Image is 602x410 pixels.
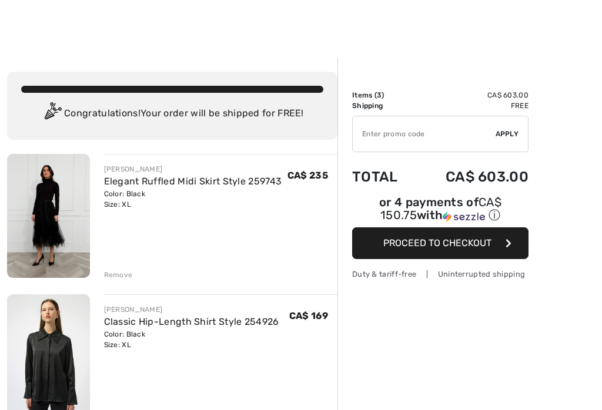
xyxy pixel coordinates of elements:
[104,329,279,350] div: Color: Black Size: XL
[352,197,529,223] div: or 4 payments of with
[352,157,414,197] td: Total
[104,176,282,187] a: Elegant Ruffled Midi Skirt Style 259743
[496,129,519,139] span: Apply
[352,197,529,227] div: or 4 payments ofCA$ 150.75withSezzle Click to learn more about Sezzle
[377,91,382,99] span: 3
[21,102,323,126] div: Congratulations! Your order will be shipped for FREE!
[104,189,282,210] div: Color: Black Size: XL
[104,304,279,315] div: [PERSON_NAME]
[104,164,282,174] div: [PERSON_NAME]
[383,237,491,248] span: Proceed to Checkout
[352,90,414,100] td: Items ( )
[414,157,529,197] td: CA$ 603.00
[7,154,90,278] img: Elegant Ruffled Midi Skirt Style 259743
[41,102,64,126] img: Congratulation2.svg
[443,211,485,222] img: Sezzle
[353,116,496,152] input: Promo code
[289,310,328,321] span: CA$ 169
[287,170,328,181] span: CA$ 235
[104,316,279,327] a: Classic Hip-Length Shirt Style 254926
[352,227,529,259] button: Proceed to Checkout
[414,90,529,100] td: CA$ 603.00
[380,195,501,222] span: CA$ 150.75
[414,100,529,111] td: Free
[352,268,529,280] div: Duty & tariff-free | Uninterrupted shipping
[352,100,414,111] td: Shipping
[104,270,133,280] div: Remove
